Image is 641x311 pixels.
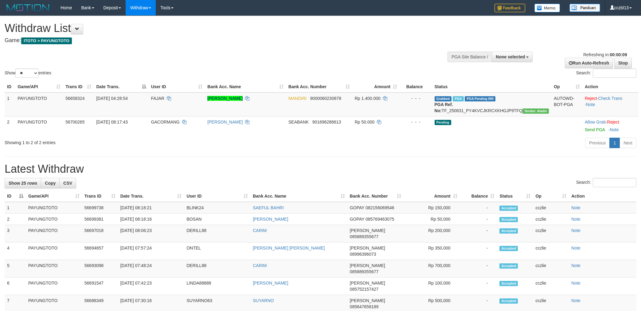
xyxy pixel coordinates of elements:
[15,116,63,135] td: PAYUNGTOTO
[609,138,620,148] a: 1
[460,191,497,202] th: Balance: activate to sort column ascending
[350,304,378,309] span: Copy 085647658189 to clipboard
[614,58,632,68] a: Stop
[5,37,421,44] h4: Game:
[94,81,148,93] th: Date Trans.: activate to sort column descending
[5,225,26,242] td: 3
[492,52,533,62] button: None selected
[610,52,627,57] strong: 00:00:09
[253,246,325,250] a: [PERSON_NAME] [PERSON_NAME]
[585,120,606,124] a: Allow Grab
[571,281,580,285] a: Note
[582,81,639,93] th: Action
[533,242,569,260] td: cczlie
[607,120,619,124] a: Reject
[5,69,51,78] label: Show entries
[533,214,569,225] td: cczlie
[448,52,492,62] div: PGA Site Balance /
[534,4,560,12] img: Button%20Memo.svg
[350,228,385,233] span: [PERSON_NAME]
[585,96,597,101] a: Reject
[5,278,26,295] td: 6
[350,263,385,268] span: [PERSON_NAME]
[465,96,495,101] span: PGA Pending
[5,116,15,135] td: 2
[460,214,497,225] td: -
[184,242,250,260] td: ONTEL
[460,260,497,278] td: -
[118,202,184,214] td: [DATE] 08:18:21
[582,93,639,116] td: · ·
[404,225,460,242] td: Rp 200,000
[582,116,639,135] td: ·
[149,81,205,93] th: User ID: activate to sort column ascending
[82,191,118,202] th: Trans ID: activate to sort column ascending
[82,214,118,225] td: 56699381
[571,246,580,250] a: Note
[571,217,580,222] a: Note
[435,96,452,101] span: Grabbed
[350,246,385,250] span: [PERSON_NAME]
[26,260,82,278] td: PAYUNGTOTO
[5,178,41,188] a: Show 25 rows
[288,120,309,124] span: SEABANK
[26,278,82,295] td: PAYUNGTOTO
[312,120,341,124] span: Copy 901696288613 to clipboard
[533,202,569,214] td: cczlie
[460,225,497,242] td: -
[184,191,250,202] th: User ID: activate to sort column ascending
[15,69,38,78] select: Showentries
[347,191,404,202] th: Bank Acc. Number: activate to sort column ascending
[350,217,364,222] span: GOPAY
[496,54,525,59] span: None selected
[432,93,552,116] td: TF_250831_PY4KVCJKRCXKHGJP9TFQ
[15,81,63,93] th: Game/API: activate to sort column ascending
[460,242,497,260] td: -
[350,281,385,285] span: [PERSON_NAME]
[5,81,15,93] th: ID
[5,137,263,146] div: Showing 1 to 2 of 2 entries
[453,96,463,101] span: Marked by cczlie
[151,96,165,101] span: FAJAR
[9,181,37,186] span: Show 25 rows
[82,278,118,295] td: 56691547
[551,93,582,116] td: AUTOWD-BOT-PGA
[184,202,250,214] td: BLINK24
[499,298,518,304] span: Accepted
[460,278,497,295] td: -
[593,69,636,78] input: Search:
[522,108,549,114] span: Vendor URL: https://payment4.1velocity.biz
[404,260,460,278] td: Rp 700,000
[400,81,432,93] th: Balance
[569,191,636,202] th: Action
[151,120,180,124] span: GACORMANG
[21,37,72,44] span: ITOTO > PAYUNGTOTO
[118,242,184,260] td: [DATE] 07:57:24
[41,178,60,188] a: Copy
[533,225,569,242] td: cczlie
[551,81,582,93] th: Op: activate to sort column ascending
[571,298,580,303] a: Note
[65,120,84,124] span: 56700265
[5,242,26,260] td: 4
[184,225,250,242] td: DERILL88
[586,102,595,107] a: Note
[59,178,76,188] a: CSV
[118,278,184,295] td: [DATE] 07:42:23
[184,260,250,278] td: DERILL88
[118,260,184,278] td: [DATE] 07:48:24
[96,120,127,124] span: [DATE] 08:17:43
[404,278,460,295] td: Rp 100,000
[65,96,84,101] span: 56658324
[350,234,378,239] span: Copy 085889355677 to clipboard
[5,191,26,202] th: ID: activate to sort column descending
[45,181,56,186] span: Copy
[571,263,580,268] a: Note
[253,217,288,222] a: [PERSON_NAME]
[585,127,605,132] a: Send PGA
[404,202,460,214] td: Rp 150,000
[620,138,636,148] a: Next
[460,202,497,214] td: -
[5,93,15,116] td: 1
[5,163,636,175] h1: Latest Withdraw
